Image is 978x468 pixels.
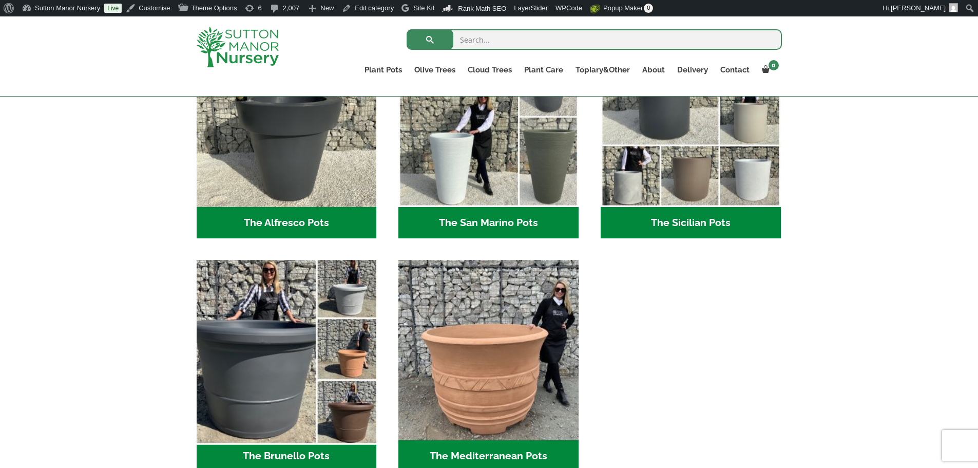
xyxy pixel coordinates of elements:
a: Olive Trees [408,63,462,77]
a: Visit product category The San Marino Pots [398,27,579,238]
span: 0 [769,60,779,70]
img: The Mediterranean Pots [398,260,579,440]
span: Site Kit [413,4,434,12]
a: Cloud Trees [462,63,518,77]
span: [PERSON_NAME] [891,4,946,12]
span: Rank Math SEO [458,5,506,12]
a: Plant Pots [358,63,408,77]
input: Search... [407,29,782,50]
img: The Alfresco Pots [197,27,377,207]
span: 0 [644,4,653,13]
img: The Sicilian Pots [601,27,781,207]
img: logo [197,27,279,67]
h2: The Sicilian Pots [601,207,781,239]
h2: The Alfresco Pots [197,207,377,239]
img: The San Marino Pots [398,27,579,207]
a: Live [104,4,122,13]
a: 0 [756,63,782,77]
a: Visit product category The Alfresco Pots [197,27,377,238]
h2: The San Marino Pots [398,207,579,239]
img: The Brunello Pots [192,256,381,445]
a: Contact [714,63,756,77]
a: Delivery [671,63,714,77]
a: Visit product category The Sicilian Pots [601,27,781,238]
a: About [636,63,671,77]
a: Plant Care [518,63,569,77]
a: Topiary&Other [569,63,636,77]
